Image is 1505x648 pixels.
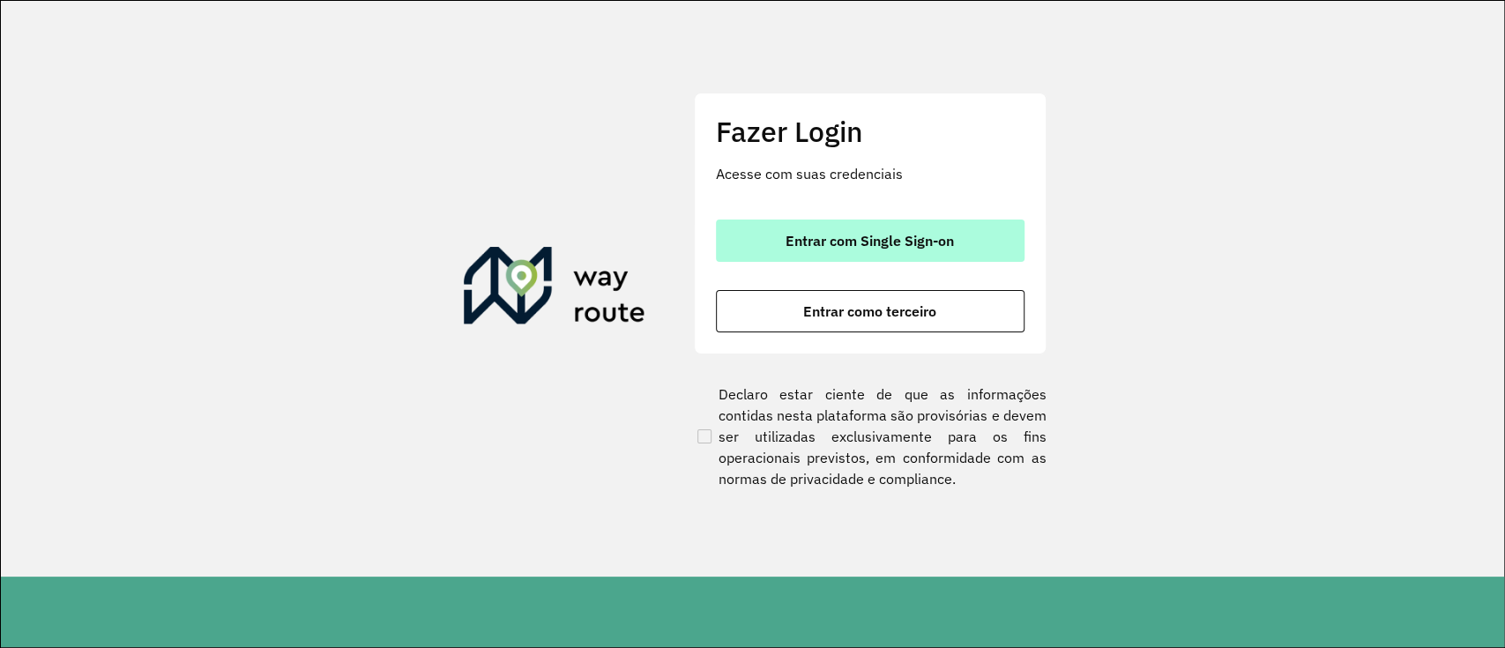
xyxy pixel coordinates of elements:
[716,165,903,182] font: Acesse com suas credenciais
[464,247,645,331] img: Roteirizador AmbevTech
[786,232,954,250] font: Entrar com Single Sign-on
[716,220,1024,262] button: botão
[803,302,936,320] font: Entrar como terceiro
[716,113,863,150] font: Fazer Login
[716,290,1024,332] button: botão
[719,385,1047,488] font: Declaro estar ciente de que as informações contidas nesta plataforma são provisórias e devem ser ...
